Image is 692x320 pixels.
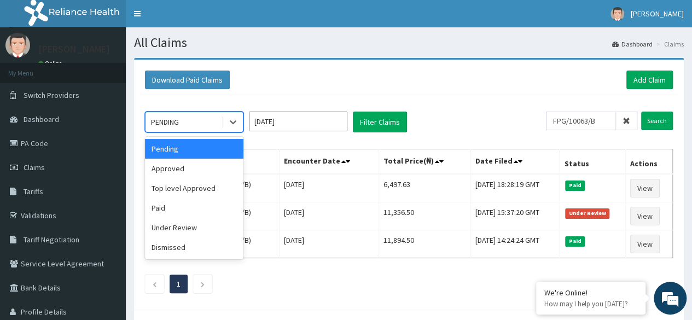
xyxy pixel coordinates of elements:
[145,237,243,257] div: Dismissed
[145,71,230,89] button: Download Paid Claims
[145,139,243,159] div: Pending
[610,7,624,21] img: User Image
[612,39,653,49] a: Dashboard
[379,149,470,174] th: Total Price(₦)
[565,181,585,190] span: Paid
[641,112,673,130] input: Search
[279,174,379,202] td: [DATE]
[546,112,616,130] input: Search by HMO ID
[24,162,45,172] span: Claims
[379,230,470,258] td: 11,894.50
[565,208,609,218] span: Under Review
[470,149,559,174] th: Date Filed
[470,202,559,230] td: [DATE] 15:37:20 GMT
[544,288,637,298] div: We're Online!
[654,39,684,49] li: Claims
[279,149,379,174] th: Encounter Date
[630,179,660,197] a: View
[152,279,157,289] a: Previous page
[179,5,206,32] div: Minimize live chat window
[145,218,243,237] div: Under Review
[134,36,684,50] h1: All Claims
[151,117,179,127] div: PENDING
[200,279,205,289] a: Next page
[470,174,559,202] td: [DATE] 18:28:19 GMT
[57,61,184,75] div: Chat with us now
[145,198,243,218] div: Paid
[24,235,79,245] span: Tariff Negotiation
[625,149,672,174] th: Actions
[38,60,65,67] a: Online
[145,159,243,178] div: Approved
[38,44,110,54] p: [PERSON_NAME]
[630,235,660,253] a: View
[544,299,637,309] p: How may I help you today?
[5,33,30,57] img: User Image
[626,71,673,89] a: Add Claim
[279,202,379,230] td: [DATE]
[279,230,379,258] td: [DATE]
[630,207,660,225] a: View
[560,149,626,174] th: Status
[20,55,44,82] img: d_794563401_company_1708531726252_794563401
[379,174,470,202] td: 6,497.63
[177,279,181,289] a: Page 1 is your current page
[379,202,470,230] td: 11,356.50
[470,230,559,258] td: [DATE] 14:24:24 GMT
[24,187,43,196] span: Tariffs
[24,114,59,124] span: Dashboard
[249,112,347,131] input: Select Month and Year
[565,236,585,246] span: Paid
[5,208,208,246] textarea: Type your message and hit 'Enter'
[24,90,79,100] span: Switch Providers
[63,92,151,203] span: We're online!
[631,9,684,19] span: [PERSON_NAME]
[353,112,407,132] button: Filter Claims
[145,178,243,198] div: Top level Approved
